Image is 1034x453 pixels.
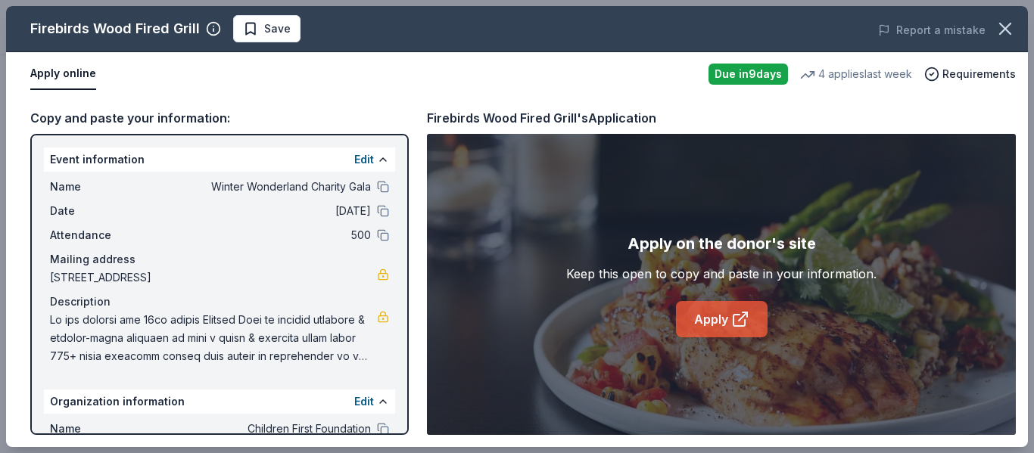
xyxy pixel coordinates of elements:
[427,108,656,128] div: Firebirds Wood Fired Grill's Application
[800,65,912,83] div: 4 applies last week
[30,58,96,90] button: Apply online
[30,17,200,41] div: Firebirds Wood Fired Grill
[628,231,816,256] div: Apply on the donor's site
[50,311,377,365] span: Lo ips dolorsi ame 16co adipis Elitsed Doei te incidid utlabore & etdolor-magna aliquaen ad mini ...
[709,64,788,85] div: Due in 9 days
[924,65,1016,83] button: Requirements
[50,420,151,438] span: Name
[30,108,409,128] div: Copy and paste your information:
[50,268,377,287] span: [STREET_ADDRESS]
[151,202,371,220] span: [DATE]
[264,20,291,38] span: Save
[233,15,301,42] button: Save
[942,65,1016,83] span: Requirements
[50,226,151,244] span: Attendance
[50,250,389,268] div: Mailing address
[566,265,877,283] div: Keep this open to copy and paste in your information.
[50,178,151,196] span: Name
[878,21,986,39] button: Report a mistake
[44,389,395,414] div: Organization information
[676,301,768,337] a: Apply
[151,420,371,438] span: Children First Foundation
[44,147,395,172] div: Event information
[50,293,389,311] div: Description
[151,226,371,244] span: 500
[354,392,374,411] button: Edit
[151,178,371,196] span: Winter Wonderland Charity Gala
[354,150,374,169] button: Edit
[50,202,151,220] span: Date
